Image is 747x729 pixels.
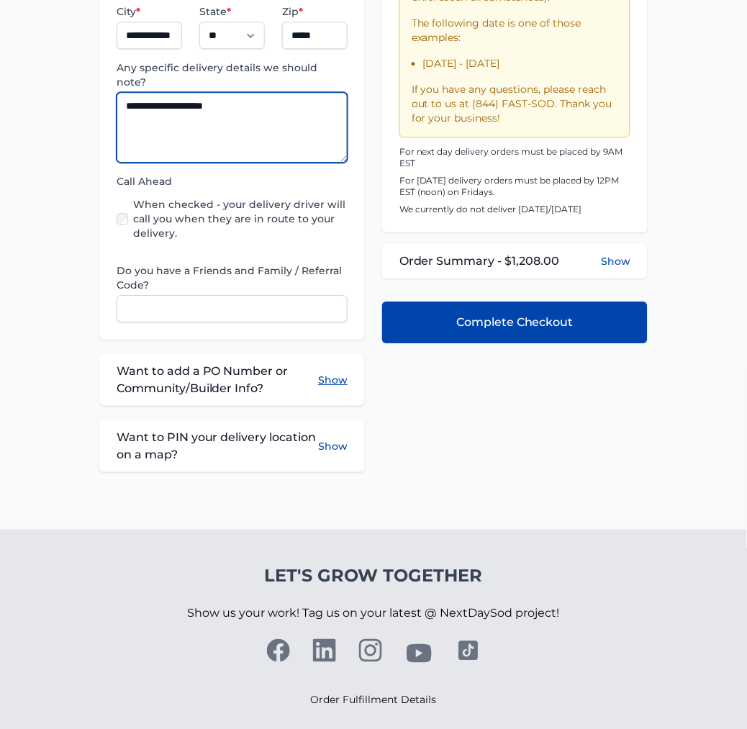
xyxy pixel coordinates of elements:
[601,254,630,268] button: Show
[117,60,348,89] label: Any specific delivery details we should note?
[318,429,348,463] button: Show
[134,197,348,240] label: When checked - your delivery driver will call you when they are in route to your delivery.
[399,146,630,169] p: For next day delivery orders must be placed by 9AM EST
[399,204,630,215] p: We currently do not deliver [DATE]/[DATE]
[311,693,437,706] a: Order Fulfillment Details
[318,363,348,397] button: Show
[399,253,560,270] span: Order Summary - $1,208.00
[117,174,348,189] label: Call Ahead
[117,4,182,19] label: City
[188,564,560,587] h4: Let's Grow Together
[423,56,618,71] li: [DATE] - [DATE]
[382,302,648,343] button: Complete Checkout
[117,363,318,397] span: Want to add a PO Number or Community/Builder Info?
[399,175,630,198] p: For [DATE] delivery orders must be placed by 12PM EST (noon) on Fridays.
[117,429,318,463] span: Want to PIN your delivery location on a map?
[412,16,618,45] p: The following date is one of those examples:
[199,4,265,19] label: State
[456,314,574,331] span: Complete Checkout
[117,263,348,292] label: Do you have a Friends and Family / Referral Code?
[412,82,618,125] p: If you have any questions, please reach out to us at (844) FAST-SOD. Thank you for your business!
[282,4,348,19] label: Zip
[188,587,560,639] p: Show us your work! Tag us on your latest @ NextDaySod project!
